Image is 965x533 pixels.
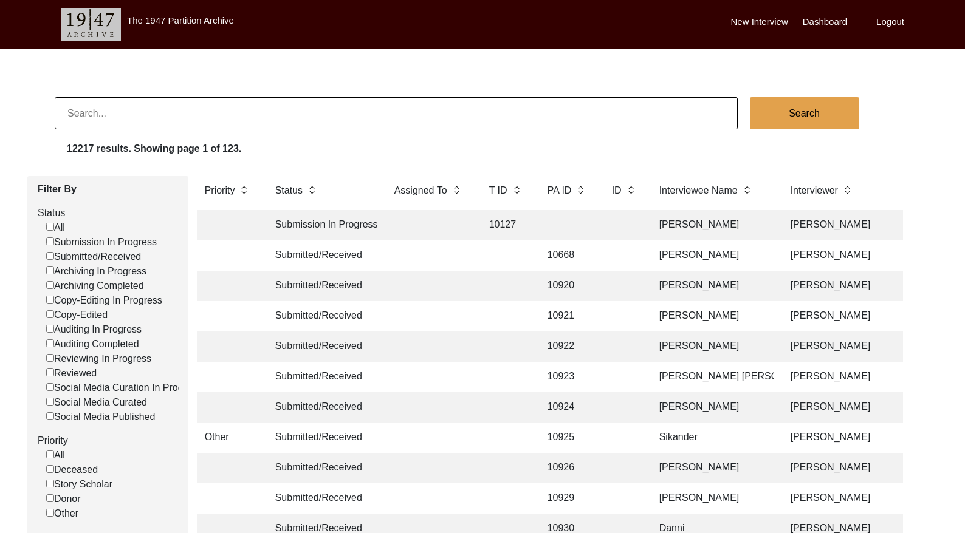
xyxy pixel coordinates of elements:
[67,141,241,156] label: 12217 results. Showing page 1 of 123.
[46,368,54,376] input: Reviewed
[652,483,774,514] td: [PERSON_NAME]
[46,351,151,366] label: Reviewing In Progress
[876,15,904,29] label: Logout
[46,220,65,235] label: All
[46,410,155,424] label: Social Media Published
[268,301,377,331] td: Submitted/Received
[46,477,112,492] label: Story Scholar
[482,210,531,240] td: 10127
[46,506,78,521] label: Other
[46,366,97,381] label: Reviewed
[743,183,751,197] img: sort-button.png
[46,310,54,318] input: Copy-Edited
[46,252,54,260] input: Submitted/Received
[652,240,774,271] td: [PERSON_NAME]
[268,483,377,514] td: Submitted/Received
[127,15,234,25] label: The 1947 Partition Archive
[46,322,142,337] label: Auditing In Progress
[46,266,54,274] input: Archiving In Progress
[576,183,585,197] img: sort-button.png
[307,183,316,197] img: sort-button.png
[46,509,54,517] input: Other
[612,183,622,198] label: ID
[803,15,847,29] label: Dashboard
[46,281,54,289] input: Archiving Completed
[268,423,377,453] td: Submitted/Received
[46,383,54,391] input: Social Media Curation In Progress
[652,453,774,483] td: [PERSON_NAME]
[46,223,54,231] input: All
[46,448,65,463] label: All
[652,423,774,453] td: Sikander
[540,453,595,483] td: 10926
[205,183,235,198] label: Priority
[268,362,377,392] td: Submitted/Received
[652,362,774,392] td: [PERSON_NAME] [PERSON_NAME]
[46,354,54,362] input: Reviewing In Progress
[46,337,139,351] label: Auditing Completed
[268,210,377,240] td: Submission In Progress
[540,362,595,392] td: 10923
[268,331,377,362] td: Submitted/Received
[489,183,507,198] label: T ID
[540,240,595,271] td: 10668
[46,381,202,395] label: Social Media Curation In Progress
[46,395,147,410] label: Social Media Curated
[197,423,258,453] td: Other
[268,453,377,483] td: Submitted/Received
[659,183,738,198] label: Interviewee Name
[540,331,595,362] td: 10922
[38,206,179,220] label: Status
[46,264,146,279] label: Archiving In Progress
[38,182,179,197] label: Filter By
[750,97,859,129] button: Search
[540,301,595,331] td: 10921
[38,433,179,448] label: Priority
[275,183,303,198] label: Status
[843,183,851,197] img: sort-button.png
[46,237,54,245] input: Submission In Progress
[791,183,838,198] label: Interviewer
[46,480,54,487] input: Story Scholar
[268,240,377,271] td: Submitted/Received
[540,271,595,301] td: 10920
[46,494,54,502] input: Donor
[46,235,157,250] label: Submission In Progress
[652,271,774,301] td: [PERSON_NAME]
[46,325,54,333] input: Auditing In Progress
[46,463,98,477] label: Deceased
[652,392,774,423] td: [PERSON_NAME]
[268,271,377,301] td: Submitted/Received
[548,183,572,198] label: PA ID
[239,183,248,197] img: sort-button.png
[652,331,774,362] td: [PERSON_NAME]
[55,97,738,129] input: Search...
[46,465,54,473] input: Deceased
[652,301,774,331] td: [PERSON_NAME]
[46,279,144,293] label: Archiving Completed
[46,293,162,308] label: Copy-Editing In Progress
[46,308,108,322] label: Copy-Edited
[46,339,54,347] input: Auditing Completed
[731,15,788,29] label: New Interview
[540,483,595,514] td: 10929
[394,183,447,198] label: Assigned To
[46,412,54,420] input: Social Media Published
[46,398,54,406] input: Social Media Curated
[452,183,461,197] img: sort-button.png
[627,183,635,197] img: sort-button.png
[46,296,54,304] input: Copy-Editing In Progress
[46,450,54,458] input: All
[268,392,377,423] td: Submitted/Received
[652,210,774,240] td: [PERSON_NAME]
[46,492,81,506] label: Donor
[46,250,141,264] label: Submitted/Received
[61,8,121,41] img: header-logo.png
[512,183,521,197] img: sort-button.png
[540,423,595,453] td: 10925
[540,392,595,423] td: 10924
